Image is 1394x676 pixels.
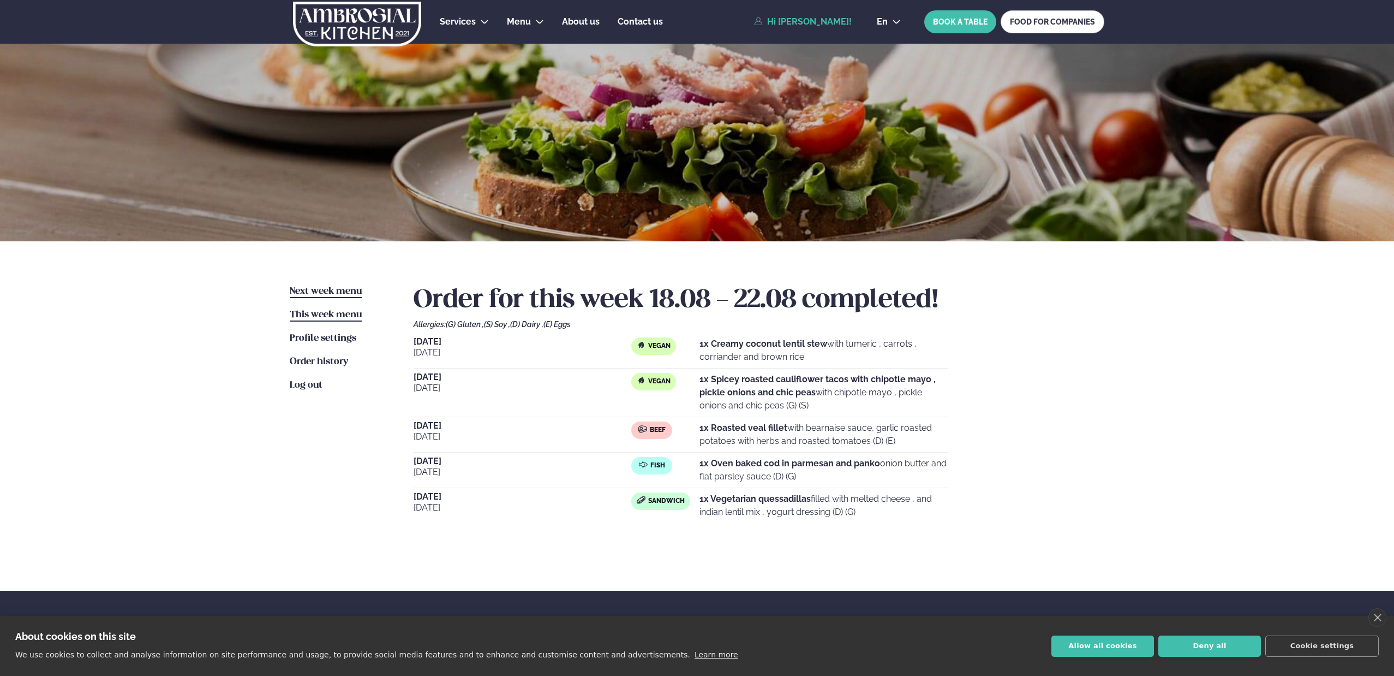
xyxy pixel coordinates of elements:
[618,15,663,28] a: Contact us
[1158,636,1261,657] button: Deny all
[290,355,348,369] a: Order history
[414,457,631,466] span: [DATE]
[290,310,362,319] span: This week menu
[15,631,136,642] strong: About cookies on this site
[699,457,948,483] p: onion butter and flat parsley sauce (D) (G)
[699,423,787,433] strong: 1x Roasted veal fillet
[699,337,948,364] p: with tumeric , carrots , corriander and brown rice
[507,16,531,27] span: Menu
[648,377,671,386] span: Vegan
[292,2,422,46] img: logo
[290,332,356,345] a: Profile settings
[290,334,356,343] span: Profile settings
[618,16,663,27] span: Contact us
[414,346,631,359] span: [DATE]
[440,16,476,27] span: Services
[639,460,648,469] img: fish.svg
[1051,636,1154,657] button: Allow all cookies
[1368,608,1386,627] a: close
[290,379,322,392] a: Log out
[446,320,484,329] span: (G) Gluten ,
[562,16,600,27] span: About us
[699,422,948,448] p: with bearnaise sauce, garlic roasted potatoes with herbs and roasted tomatoes (D) (E)
[414,285,1104,316] h2: Order for this week 18.08 - 22.08 completed!
[414,493,631,501] span: [DATE]
[414,337,631,346] span: [DATE]
[414,320,1104,329] div: Allergies:
[440,15,476,28] a: Services
[1001,10,1104,33] a: FOOD FOR COMPANIES
[699,339,827,349] strong: 1x Creamy coconut lentil stew
[699,373,948,412] p: with chipotle mayo , pickle onions and chic peas (G) (S)
[650,461,665,470] span: Fish
[290,357,348,366] span: Order history
[290,285,362,298] a: Next week menu
[510,320,543,329] span: (D) Dairy ,
[507,15,531,28] a: Menu
[699,493,948,519] p: filled with melted cheese , and indian lentil mix , yogurt dressing (D) (G)
[638,425,647,434] img: beef.svg
[650,426,666,435] span: Beef
[648,342,671,351] span: Vegan
[648,497,685,506] span: Sandwich
[699,458,880,469] strong: 1x Oven baked cod in parmesan and panko
[414,466,631,479] span: [DATE]
[414,373,631,382] span: [DATE]
[637,496,645,504] img: sandwich-new-16px.svg
[290,381,322,390] span: Log out
[1265,636,1379,657] button: Cookie settings
[290,309,362,322] a: This week menu
[15,650,690,659] p: We use cookies to collect and analyse information on site performance and usage, to provide socia...
[484,320,510,329] span: (S) Soy ,
[414,430,631,443] span: [DATE]
[877,17,888,26] span: en
[543,320,571,329] span: (E) Eggs
[637,341,645,349] img: Vegan.svg
[414,501,631,514] span: [DATE]
[637,376,645,385] img: Vegan.svg
[924,10,996,33] button: BOOK A TABLE
[414,382,631,395] span: [DATE]
[695,650,738,659] a: Learn more
[414,422,631,430] span: [DATE]
[290,287,362,296] span: Next week menu
[562,15,600,28] a: About us
[699,494,811,504] strong: 1x Vegetarian quessadillas
[699,374,936,398] strong: 1x Spicey roasted cauliflower tacos with chipotle mayo , pickle onions and chic peas
[754,17,852,27] a: Hi [PERSON_NAME]!
[868,17,910,26] button: en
